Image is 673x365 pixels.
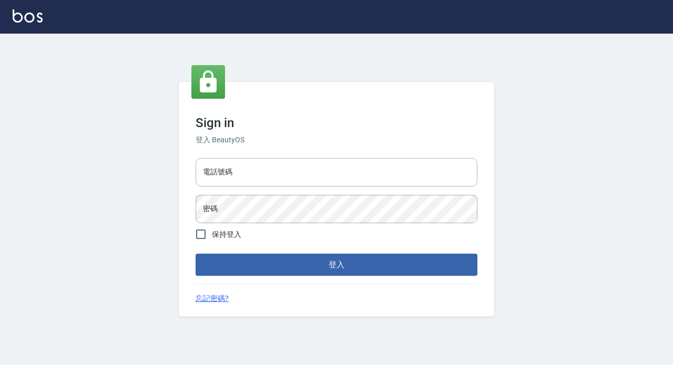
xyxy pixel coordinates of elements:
[13,9,43,23] img: Logo
[196,134,477,145] h6: 登入 BeautyOS
[196,116,477,130] h3: Sign in
[212,229,241,240] span: 保持登入
[196,293,229,304] a: 忘記密碼?
[196,254,477,276] button: 登入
